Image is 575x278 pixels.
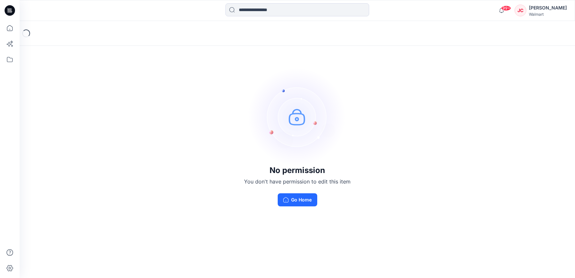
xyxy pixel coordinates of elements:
[501,6,511,11] span: 99+
[529,4,567,12] div: [PERSON_NAME]
[529,12,567,17] div: Walmart
[244,166,351,175] h3: No permission
[244,178,351,185] p: You don't have permission to edit this item
[248,68,346,166] img: no-perm.svg
[278,193,317,206] button: Go Home
[515,5,526,16] div: JC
